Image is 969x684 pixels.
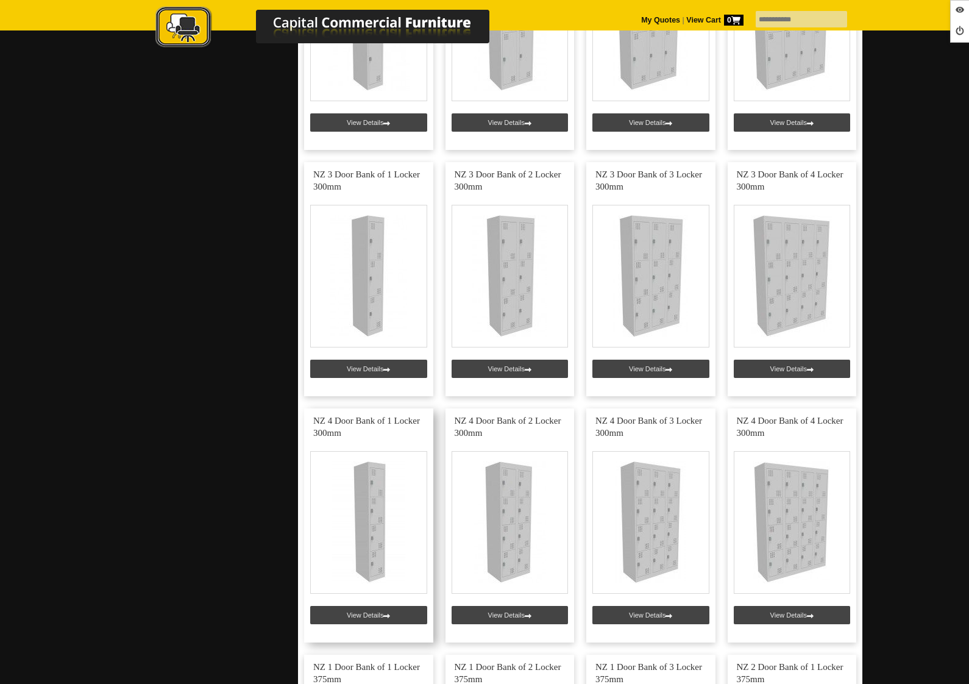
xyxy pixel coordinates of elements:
span: 0 [724,15,744,26]
a: View Cart0 [684,16,744,24]
img: Capital Commercial Furniture Logo [122,6,548,51]
a: My Quotes [641,16,680,24]
strong: View Cart [686,16,744,24]
a: Capital Commercial Furniture Logo [122,6,548,54]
